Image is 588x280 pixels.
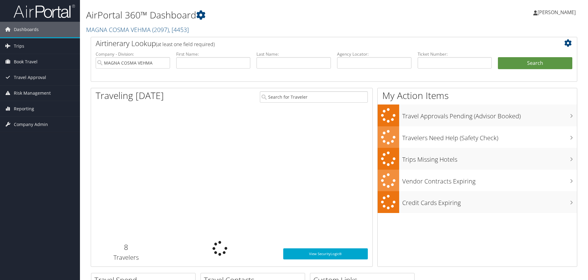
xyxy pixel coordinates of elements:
h3: Travelers [96,253,157,262]
h1: AirPortal 360™ Dashboard [86,9,417,22]
h2: 8 [96,242,157,252]
label: Agency Locator: [337,51,411,57]
label: First Name: [176,51,251,57]
span: Dashboards [14,22,39,37]
a: [PERSON_NAME] [533,3,582,22]
h3: Credit Cards Expiring [402,195,577,207]
label: Company - Division: [96,51,170,57]
label: Ticket Number: [418,51,492,57]
span: (at least one field required) [156,41,215,48]
a: MAGNA COSMA VEHMA [86,26,189,34]
label: Last Name: [256,51,331,57]
a: View SecurityLogic® [283,248,368,259]
h1: Traveling [DATE] [96,89,164,102]
a: Trips Missing Hotels [378,148,577,170]
span: Travel Approval [14,70,46,85]
h3: Vendor Contracts Expiring [402,174,577,186]
h2: Airtinerary Lookup [96,38,532,49]
span: Book Travel [14,54,38,69]
h3: Travelers Need Help (Safety Check) [402,131,577,142]
a: Travelers Need Help (Safety Check) [378,126,577,148]
span: Trips [14,38,24,54]
button: Search [498,57,572,69]
span: Risk Management [14,85,51,101]
span: , [ 4453 ] [169,26,189,34]
h3: Travel Approvals Pending (Advisor Booked) [402,109,577,120]
h3: Trips Missing Hotels [402,152,577,164]
h1: My Action Items [378,89,577,102]
span: Reporting [14,101,34,116]
img: airportal-logo.png [14,4,75,18]
a: Travel Approvals Pending (Advisor Booked) [378,105,577,126]
span: [PERSON_NAME] [538,9,576,16]
span: Company Admin [14,117,48,132]
span: ( 2097 ) [152,26,169,34]
input: Search for Traveler [260,91,368,103]
a: Vendor Contracts Expiring [378,170,577,191]
a: Credit Cards Expiring [378,191,577,213]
